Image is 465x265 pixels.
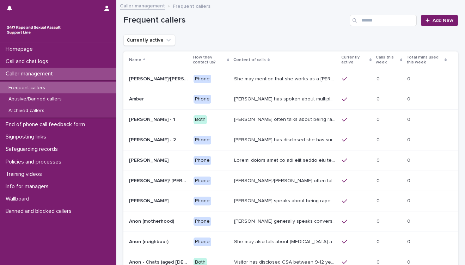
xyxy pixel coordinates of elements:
[194,177,211,185] div: Phone
[377,197,381,204] p: 0
[407,136,412,143] p: 0
[129,177,189,184] p: [PERSON_NAME]/ [PERSON_NAME]
[377,136,381,143] p: 0
[194,115,207,124] div: Both
[407,177,412,184] p: 0
[120,1,165,10] a: Caller management
[377,75,381,82] p: 0
[234,156,338,164] p: Andrew shared that he has been raped and beaten by a group of men in or near his home twice withi...
[193,54,225,67] p: How they contact us?
[234,75,338,82] p: She may mention that she works as a Nanny, looking after two children. Abbie / Emily has let us k...
[407,197,412,204] p: 0
[194,75,211,84] div: Phone
[3,46,38,53] p: Homepage
[123,232,458,252] tr: Anon (neighbour)Anon (neighbour) PhoneShe may also talk about [MEDICAL_DATA] and about currently ...
[129,197,170,204] p: [PERSON_NAME]
[407,217,412,224] p: 0
[194,95,211,104] div: Phone
[3,196,35,202] p: Wallboard
[3,159,67,165] p: Policies and processes
[377,217,381,224] p: 0
[421,15,458,26] a: Add New
[407,156,412,164] p: 0
[194,238,211,246] div: Phone
[123,15,347,25] h1: Frequent callers
[377,177,381,184] p: 0
[6,23,62,37] img: rhQMoQhaT3yELyF149Cw
[407,238,412,245] p: 0
[3,96,67,102] p: Abusive/Banned callers
[377,115,381,123] p: 0
[341,54,368,67] p: Currently active
[234,115,338,123] p: Amy often talks about being raped a night before or 2 weeks ago or a month ago. She also makes re...
[129,56,141,64] p: Name
[129,238,170,245] p: Anon (neighbour)
[123,150,458,171] tr: [PERSON_NAME][PERSON_NAME] PhoneLoremi dolors amet co adi elit seddo eiu tempor in u labor et dol...
[407,115,412,123] p: 0
[233,56,266,64] p: Content of calls
[406,54,443,67] p: Total mins used this week
[3,58,54,65] p: Call and chat logs
[194,197,211,205] div: Phone
[123,211,458,232] tr: Anon (motherhood)Anon (motherhood) Phone[PERSON_NAME] generally speaks conversationally about man...
[123,35,175,46] button: Currently active
[377,156,381,164] p: 0
[123,89,458,110] tr: AmberAmber Phone[PERSON_NAME] has spoken about multiple experiences of [MEDICAL_DATA]. [PERSON_NA...
[407,75,412,82] p: 0
[173,2,210,10] p: Frequent callers
[377,238,381,245] p: 0
[3,208,77,215] p: Banned and blocked callers
[129,115,177,123] p: [PERSON_NAME] - 1
[376,54,398,67] p: Calls this week
[433,18,453,23] span: Add New
[3,146,63,153] p: Safeguarding records
[129,75,189,82] p: Abbie/Emily (Anon/'I don't know'/'I can't remember')
[234,177,338,184] p: Anna/Emma often talks about being raped at gunpoint at the age of 13/14 by her ex-partner, aged 1...
[3,171,48,178] p: Training videos
[3,85,51,91] p: Frequent callers
[123,191,458,211] tr: [PERSON_NAME][PERSON_NAME] Phone[PERSON_NAME] speaks about being raped and abused by the police a...
[3,183,54,190] p: Info for managers
[123,171,458,191] tr: [PERSON_NAME]/ [PERSON_NAME][PERSON_NAME]/ [PERSON_NAME] Phone[PERSON_NAME]/[PERSON_NAME] often t...
[3,121,91,128] p: End of phone call feedback form
[234,217,338,224] p: Caller generally speaks conversationally about many different things in her life and rarely speak...
[3,134,52,140] p: Signposting links
[350,15,417,26] input: Search
[194,136,211,144] div: Phone
[234,197,338,204] p: Caller speaks about being raped and abused by the police and her ex-husband of 20 years. She has ...
[234,136,338,143] p: Amy has disclosed she has survived two rapes, one in the UK and the other in Australia in 2013. S...
[234,95,338,102] p: Amber has spoken about multiple experiences of sexual abuse. Amber told us she is now 18 (as of 0...
[377,95,381,102] p: 0
[194,156,211,165] div: Phone
[123,110,458,130] tr: [PERSON_NAME] - 1[PERSON_NAME] - 1 Both[PERSON_NAME] often talks about being raped a night before...
[3,108,50,114] p: Archived callers
[123,69,458,89] tr: [PERSON_NAME]/[PERSON_NAME] (Anon/'I don't know'/'I can't remember')[PERSON_NAME]/[PERSON_NAME] (...
[129,156,170,164] p: [PERSON_NAME]
[129,95,145,102] p: Amber
[129,136,177,143] p: [PERSON_NAME] - 2
[234,238,338,245] p: She may also talk about child sexual abuse and about currently being physically disabled. She has...
[407,95,412,102] p: 0
[129,217,176,224] p: Anon (motherhood)
[3,70,59,77] p: Caller management
[194,217,211,226] div: Phone
[123,130,458,150] tr: [PERSON_NAME] - 2[PERSON_NAME] - 2 Phone[PERSON_NAME] has disclosed she has survived two rapes, o...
